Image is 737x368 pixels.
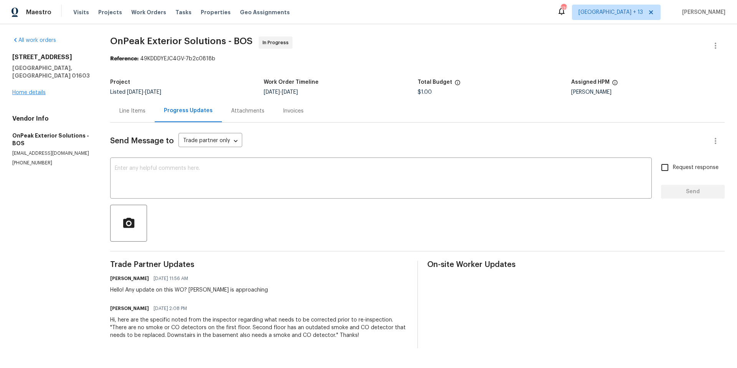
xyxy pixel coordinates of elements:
div: Hi, here are the specific noted from the inspector regarding what needs to be corrected prior to ... [110,316,408,339]
div: Trade partner only [178,135,242,148]
a: All work orders [12,38,56,43]
div: Line Items [119,107,145,115]
span: Tasks [175,10,192,15]
span: $1.00 [418,90,432,95]
h5: Assigned HPM [571,80,610,85]
span: [DATE] 11:56 AM [154,275,188,282]
div: Attachments [231,107,264,115]
div: [PERSON_NAME] [571,90,725,95]
h5: OnPeak Exterior Solutions - BOS [12,132,92,147]
span: Work Orders [131,8,166,16]
div: 139 [561,5,566,12]
span: Trade Partner Updates [110,261,408,269]
span: - [127,90,161,95]
span: Geo Assignments [240,8,290,16]
div: Progress Updates [164,107,213,114]
span: [DATE] [145,90,161,95]
span: Properties [201,8,231,16]
h5: Project [110,80,130,85]
a: Home details [12,90,46,95]
span: In Progress [263,39,292,46]
h6: [PERSON_NAME] [110,275,149,282]
span: Projects [98,8,122,16]
span: [DATE] [127,90,143,95]
span: OnPeak Exterior Solutions - BOS [110,36,253,46]
span: [DATE] [282,90,298,95]
span: [PERSON_NAME] [679,8,725,16]
p: [PHONE_NUMBER] [12,160,92,166]
h4: Vendor Info [12,115,92,123]
b: Reference: [110,56,139,61]
span: [DATE] [264,90,280,95]
span: The hpm assigned to this work order. [612,80,618,90]
h5: Total Budget [418,80,452,85]
div: 49KDDDYEJC4GV-7b2c0818b [110,55,725,63]
p: [EMAIL_ADDRESS][DOMAIN_NAME] [12,150,92,157]
span: On-site Worker Updates [427,261,725,269]
span: Maestro [26,8,51,16]
h5: Work Order Timeline [264,80,319,85]
span: Request response [673,164,719,172]
span: Listed [110,90,161,95]
div: Hello! Any update on this WO? [PERSON_NAME] is approaching [110,286,268,294]
h5: [GEOGRAPHIC_DATA], [GEOGRAPHIC_DATA] 01603 [12,64,92,80]
div: Invoices [283,107,304,115]
h2: [STREET_ADDRESS] [12,53,92,61]
span: [GEOGRAPHIC_DATA] + 13 [578,8,643,16]
span: The total cost of line items that have been proposed by Opendoor. This sum includes line items th... [454,80,461,90]
h6: [PERSON_NAME] [110,305,149,312]
span: Send Message to [110,137,174,145]
span: - [264,90,298,95]
span: [DATE] 2:08 PM [154,305,187,312]
span: Visits [73,8,89,16]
